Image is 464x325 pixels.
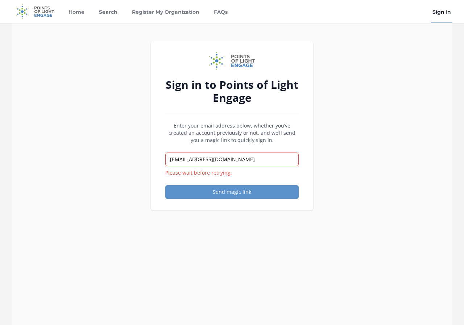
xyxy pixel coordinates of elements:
[209,52,255,70] img: Points of Light Engage logo
[165,185,299,199] button: Send magic link
[165,153,299,166] input: Email address
[165,78,299,104] h2: Sign in to Points of Light Engage
[165,122,299,144] p: Enter your email address below, whether you’ve created an account previously or not, and we’ll se...
[165,169,299,176] p: Please wait before retrying.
